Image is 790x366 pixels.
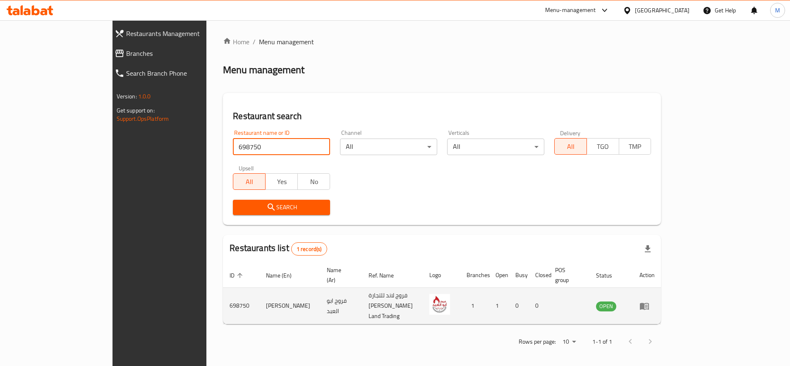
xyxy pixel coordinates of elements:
a: Search Branch Phone [108,63,244,83]
th: Closed [529,263,548,288]
span: Status [596,270,623,280]
div: Export file [638,239,658,259]
span: Yes [269,176,294,188]
nav: breadcrumb [223,37,661,47]
span: Search [239,202,323,213]
button: TMP [619,138,651,155]
span: TMP [622,141,648,153]
label: Upsell [239,165,254,171]
span: Ref. Name [369,270,405,280]
div: Total records count [291,242,327,256]
span: All [237,176,262,188]
button: All [233,173,266,190]
th: Busy [509,263,529,288]
span: 1 record(s) [292,245,327,253]
div: Rows per page: [559,336,579,348]
th: Open [489,263,509,288]
span: Branches [126,48,238,58]
td: 1 [460,288,489,324]
span: M [775,6,780,15]
button: Search [233,200,330,215]
span: All [558,141,584,153]
h2: Restaurants list [230,242,327,256]
button: TGO [587,138,619,155]
span: ID [230,270,245,280]
td: فروج لاند للتجارة [PERSON_NAME] Land Trading [362,288,423,324]
td: 0 [509,288,529,324]
a: Support.OpsPlatform [117,113,169,124]
span: 1.0.0 [138,91,151,102]
th: Logo [423,263,460,288]
span: Search Branch Phone [126,68,238,78]
button: Yes [265,173,298,190]
span: Name (Ar) [327,265,352,285]
span: Menu management [259,37,314,47]
div: All [447,139,544,155]
p: 1-1 of 1 [592,337,612,347]
td: 1 [489,288,509,324]
label: Delivery [560,130,581,136]
a: Restaurants Management [108,24,244,43]
th: Action [633,263,661,288]
td: فروج ابو العبد [320,288,362,324]
span: OPEN [596,301,616,311]
div: Menu-management [545,5,596,15]
span: No [301,176,327,188]
input: Search for restaurant name or ID.. [233,139,330,155]
div: [GEOGRAPHIC_DATA] [635,6,689,15]
span: Get support on: [117,105,155,116]
span: TGO [590,141,616,153]
a: Branches [108,43,244,63]
table: enhanced table [223,263,661,324]
th: Branches [460,263,489,288]
span: Version: [117,91,137,102]
img: Farog Abu Al-Abd [429,294,450,315]
span: POS group [555,265,579,285]
td: [PERSON_NAME] [259,288,320,324]
span: Name (En) [266,270,302,280]
p: Rows per page: [519,337,556,347]
h2: Menu management [223,63,304,77]
div: All [340,139,437,155]
button: No [297,173,330,190]
li: / [253,37,256,47]
button: All [554,138,587,155]
td: 0 [529,288,548,324]
span: Restaurants Management [126,29,238,38]
h2: Restaurant search [233,110,651,122]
